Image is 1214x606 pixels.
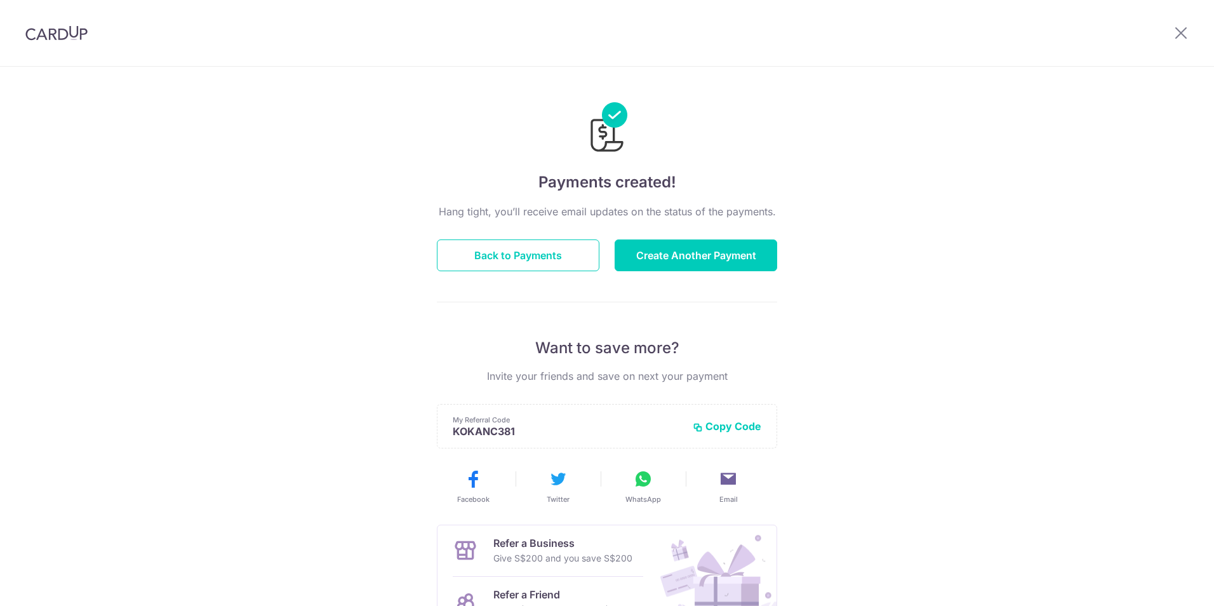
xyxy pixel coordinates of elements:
[453,425,683,438] p: KOKANC381
[437,239,599,271] button: Back to Payments
[719,494,738,504] span: Email
[625,494,661,504] span: WhatsApp
[691,469,766,504] button: Email
[436,469,510,504] button: Facebook
[493,535,632,551] p: Refer a Business
[453,415,683,425] p: My Referral Code
[587,102,627,156] img: Payments
[693,420,761,433] button: Copy Code
[437,204,777,219] p: Hang tight, you’ll receive email updates on the status of the payments.
[547,494,570,504] span: Twitter
[615,239,777,271] button: Create Another Payment
[493,587,621,602] p: Refer a Friend
[606,469,681,504] button: WhatsApp
[493,551,632,566] p: Give S$200 and you save S$200
[457,494,490,504] span: Facebook
[521,469,596,504] button: Twitter
[25,25,88,41] img: CardUp
[437,368,777,384] p: Invite your friends and save on next your payment
[437,171,777,194] h4: Payments created!
[437,338,777,358] p: Want to save more?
